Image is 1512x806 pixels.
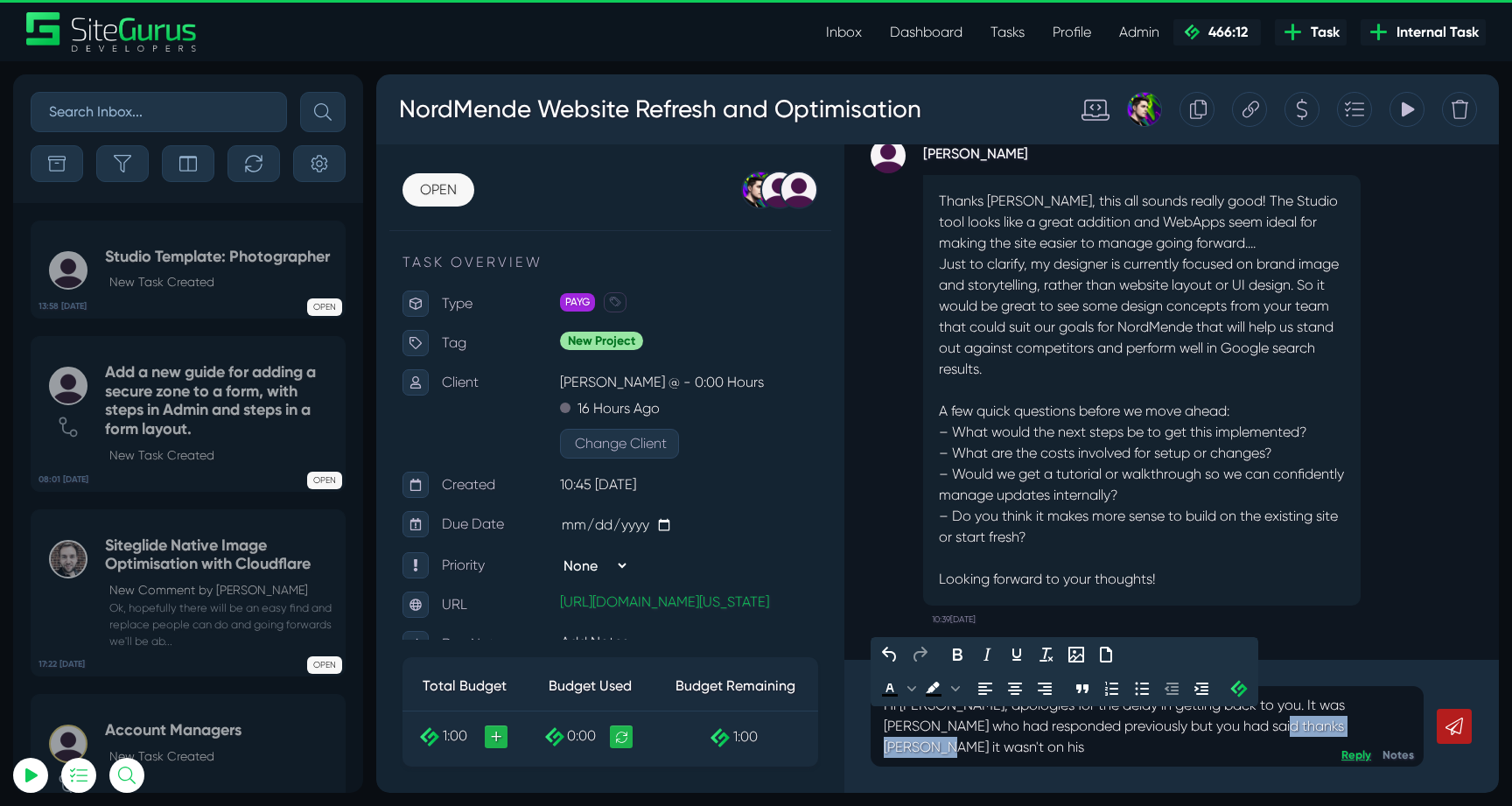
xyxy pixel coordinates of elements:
p: [PERSON_NAME] @ - 0:00 Hours [184,295,442,321]
p: A few quick questions before we move ahead: – What would the next steps be to get this implemente... [563,326,969,494]
span: 466:12 [1201,24,1248,40]
th: Total Budget [26,587,151,637]
button: Change Client [184,354,303,384]
p: New Task Created [109,273,330,291]
p: Hi [PERSON_NAME], apologies for the delay in getting back to you. It was [PERSON_NAME] who had re... [507,620,1034,683]
p: 16 Hours Ago [201,321,283,347]
button: Increase indent [810,599,840,629]
a: Profile [1039,15,1105,50]
button: Upload File [715,565,745,595]
button: Align right [654,599,683,629]
p: Type [66,216,184,242]
strong: [PERSON_NAME] [547,64,984,90]
div: Add Notes [179,552,446,584]
div: Delete Task [1066,18,1101,53]
button: Underline [626,565,655,595]
span: OPEN [307,656,342,674]
p: TASK OVERVIEW [26,178,442,199]
th: Budget Remaining [277,587,442,637]
input: Email [57,206,249,244]
input: Search Inbox... [31,92,287,132]
button: Bold [566,565,596,595]
p: New Comment by [PERSON_NAME] [109,581,336,599]
small: Ok, hopefully there will be an easy find and replace people can do and going forwards we'll be ab... [105,599,336,650]
h5: Studio Template: Photographer [105,248,330,267]
p: Due Date [66,437,184,463]
button: Undo [499,565,528,595]
a: 08:01 [DATE] Add a new guide for adding a secure zone to a form, with steps in Admin and steps in... [31,336,346,491]
button: Insert Credit Icon [848,599,878,629]
div: View Tracking Items [1013,18,1048,53]
h5: Add a new guide for adding a secure zone to a form, with steps in Admin and steps in a form layout. [105,363,336,438]
div: Duplicate this Task [803,18,838,53]
button: Clear formatting [655,565,685,595]
button: Insert/edit image [685,565,715,595]
button: Italic [596,565,626,595]
span: OPEN [307,298,342,316]
h3: NordMende Website Refresh and Optimisation [22,12,546,58]
button: Bullet list [751,599,780,629]
div: Background color Black [542,599,586,629]
a: 13:58 [DATE] Studio Template: PhotographerNew Task Created OPEN [31,221,346,319]
p: Tag [66,256,184,282]
div: Josh Carter [733,18,786,53]
p: Just to clarify, my designer is currently focused on brand image and storytelling, rather than we... [563,179,969,326]
img: Sitegurus Logo [26,12,198,52]
span: Task [1304,22,1340,43]
span: New Project [184,257,267,276]
button: Align left [594,599,624,629]
p: URL [66,517,184,543]
a: Internal Task [1361,19,1486,46]
a: 17:22 [DATE] Siteglide Native Image Optimisation with CloudflareNew Comment by [PERSON_NAME] Ok, ... [31,509,346,677]
span: 0:00 [191,653,220,669]
span: OPEN [307,472,342,489]
div: Text color Black [499,599,542,629]
a: Inbox [812,15,876,50]
span: PAYG [184,219,219,237]
button: Redo [528,565,558,595]
a: 466:12 [1173,19,1261,46]
button: Numbered list [721,599,751,629]
p: New Task Created [109,747,241,766]
b: 08:01 [DATE] [38,473,88,487]
a: + [108,651,131,674]
p: Thanks [PERSON_NAME], this all sounds really good! The Studio tool looks like a great addition an... [563,116,969,179]
a: Tasks [976,15,1039,50]
a: SiteGurus [26,12,198,52]
th: Budget Used [151,587,277,637]
a: [URL][DOMAIN_NAME][US_STATE] [184,519,393,536]
a: Notes [1006,674,1038,687]
h5: Siteglide Native Image Optimisation with Cloudflare [105,536,336,574]
a: Dashboard [876,15,976,50]
p: Client [66,295,184,321]
p: Dev Notes [66,557,184,583]
button: Blockquote [691,599,721,629]
a: Admin [1105,15,1173,50]
span: 1:00 [357,654,381,670]
a: OPEN [26,99,98,132]
small: 10:39[DATE] [556,531,599,559]
div: Copy this Task URL [856,18,891,53]
h5: Account Managers [105,721,241,740]
p: Priority [66,478,184,504]
a: Recalculate Budget Used [234,651,256,674]
a: Reply [965,674,995,687]
div: Create a Quote [908,18,943,53]
button: Align center [624,599,654,629]
p: Looking forward to your thoughts! [563,494,969,515]
b: 17:22 [DATE] [38,658,85,671]
button: Decrease indent [780,599,810,629]
div: Standard [688,18,733,53]
p: Created [66,397,184,424]
button: Log In [57,309,249,346]
div: Add to Task Drawer [961,18,996,53]
a: Task [1275,19,1347,46]
p: New Task Created [109,446,336,465]
span: 1:00 [66,653,91,669]
b: 13:58 [DATE] [38,300,87,313]
span: Internal Task [1389,22,1479,43]
p: 10:45 [DATE] [184,397,442,424]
